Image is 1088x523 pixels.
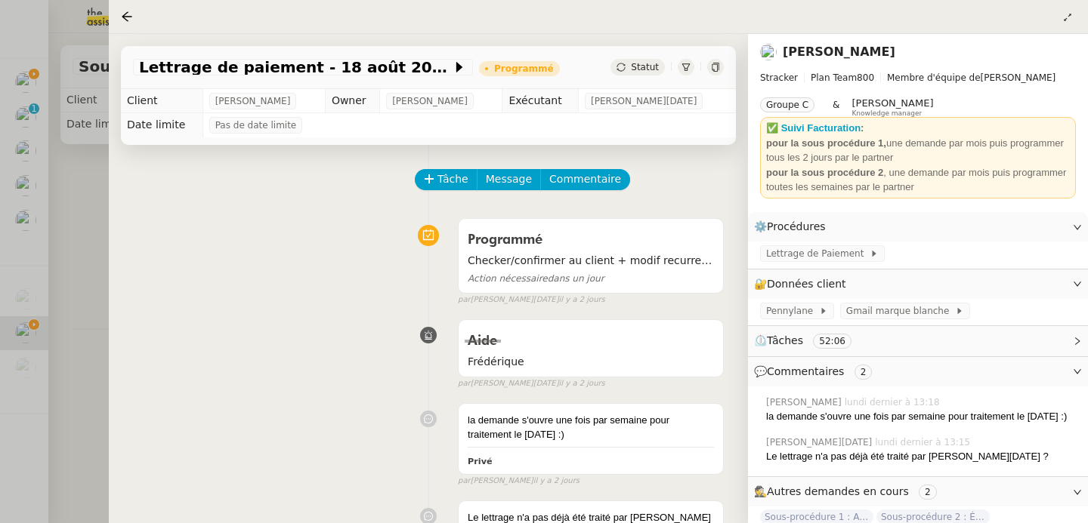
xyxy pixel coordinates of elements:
b: Privé [468,457,492,466]
span: Message [486,171,532,188]
div: Le lettrage n'a pas déjà été traité par [PERSON_NAME][DATE] ? [766,449,1076,464]
span: 800 [857,72,874,83]
span: Tâches [767,334,803,346]
span: 🕵️ [754,485,943,497]
span: Statut [631,62,659,72]
span: [PERSON_NAME][DATE] [591,94,697,109]
span: Pennylane [766,303,819,318]
small: [PERSON_NAME][DATE] [458,377,605,390]
span: Stracker [760,72,798,83]
span: il y a 2 jours [559,294,605,306]
strong: pour la sous procédure 2 [766,167,883,178]
img: users%2FZQQIdhcXkybkhSUIYGy0uz77SOL2%2Favatar%2F1738315307335.jpeg [760,44,777,60]
div: ⏲️Tâches 52:06 [748,326,1088,355]
span: Procédures [767,220,826,232]
span: lundi dernier à 13:15 [875,435,973,449]
span: ⏲️ [754,334,864,346]
div: la demande s'ouvre une fois par semaine pour traitement le [DATE] :) [468,413,714,442]
span: Lettrage de Paiement [766,246,870,261]
button: Tâche [415,169,478,190]
span: Données client [767,278,846,290]
td: Date limite [121,113,202,137]
div: Programmé [494,64,554,73]
span: [PERSON_NAME] [215,94,291,109]
strong: : [861,122,864,134]
td: Client [121,89,202,113]
span: [PERSON_NAME][DATE] [766,435,875,449]
td: Exécutant [502,89,579,113]
app-user-label: Knowledge manager [852,97,933,117]
nz-tag: 52:06 [813,334,852,349]
a: [PERSON_NAME] [783,45,895,59]
div: 💬Commentaires 2 [748,357,1088,386]
div: une demande par mois puis programmer tous les 2 jours par le partner [766,136,1070,165]
span: Programmé [468,233,542,247]
span: [PERSON_NAME] [852,97,933,109]
span: Pas de date limite [215,118,297,133]
span: Checker/confirmer au client + modif recurrence [468,252,714,269]
span: par [458,475,471,488]
div: 🔐Données client [748,269,1088,299]
span: dans un jour [468,273,604,284]
span: Lettrage de paiement - 18 août 2025 [139,60,452,75]
strong: pour la sous procédure 1, [766,137,886,149]
span: Frédérique [468,353,714,371]
span: Membre d'équipe de [887,72,981,83]
span: il y a 2 jours [559,377,605,390]
span: Plan Team [811,72,857,83]
nz-tag: 2 [919,485,937,500]
button: Message [477,169,541,190]
span: 💬 [754,365,878,377]
span: il y a 2 jours [533,475,580,488]
span: lundi dernier à 13:18 [845,395,943,409]
div: ✅ [766,121,1070,136]
span: Commentaires [767,365,844,377]
span: [PERSON_NAME] [392,94,468,109]
span: Tâche [437,171,468,188]
span: Autres demandes en cours [767,485,909,497]
div: ⚙️Procédures [748,212,1088,242]
span: [PERSON_NAME] [760,70,1076,85]
nz-tag: 2 [855,365,873,380]
span: Knowledge manager [852,109,922,118]
div: la demande s'ouvre une fois par semaine pour traitement le [DATE] :) [766,409,1076,424]
div: , une demande par mois puis programmer toutes les semaines par le partner [766,165,1070,195]
small: [PERSON_NAME][DATE] [458,294,605,306]
span: Action nécessaire [468,273,548,284]
span: & [833,97,839,117]
td: Owner [325,89,379,113]
span: 🔐 [754,275,852,293]
a: Suivi Facturation [781,122,861,134]
span: par [458,377,471,390]
span: ⚙️ [754,218,833,235]
span: Commentaire [549,171,621,188]
span: par [458,294,471,306]
button: Commentaire [540,169,630,190]
span: Aide [468,334,497,348]
span: Gmail marque blanche [846,303,955,318]
small: [PERSON_NAME] [458,475,580,488]
span: [PERSON_NAME] [766,395,845,409]
div: 🕵️Autres demandes en cours 2 [748,477,1088,506]
nz-tag: Groupe C [760,97,814,112]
